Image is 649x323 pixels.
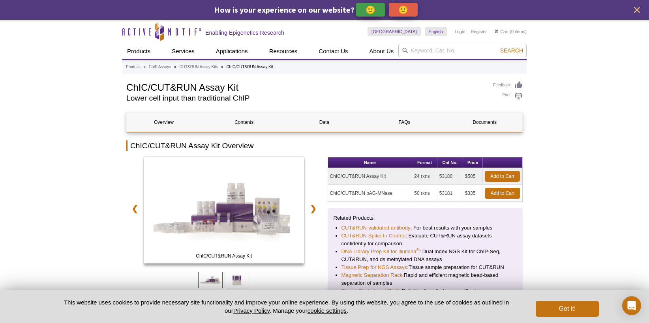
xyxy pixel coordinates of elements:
h2: Enabling Epigenetics Research [205,29,284,36]
a: Products [122,44,155,59]
li: ChIC/CUT&RUN Assay Kit [226,65,273,69]
a: ChIC/CUT&RUN Assay Kit [144,157,304,266]
a: Products [126,63,141,71]
span: How is your experience on our website? [214,5,355,15]
a: Magnetic Separation Rack: [341,271,404,279]
li: | [467,27,469,36]
a: Applications [211,44,253,59]
a: ❮ [126,200,143,218]
td: $585 [463,168,483,185]
sup: ® [416,247,419,252]
a: Feedback [493,81,523,90]
p: 🙁 [398,5,408,15]
a: Documents [448,113,522,132]
a: Cart [495,29,508,34]
p: 🙂 [366,5,375,15]
button: Search [498,47,525,54]
a: FAQs [368,113,442,132]
a: Contents [207,113,281,132]
li: (0 items) [495,27,527,36]
a: DNA Library Prep Kit for Illumina® [341,248,420,256]
h2: ChIC/CUT&RUN Assay Kit Overview [126,140,523,151]
a: Tissue Prep for NGS Assays: [341,263,409,271]
th: Price [463,157,483,168]
a: Data [287,113,361,132]
a: About Us [365,44,399,59]
li: » [221,65,223,69]
button: Got it! [536,301,599,317]
a: CUT&RUN Assay Kits [179,63,218,71]
li: : For best results with your samples [341,224,509,232]
a: Contact Us [314,44,353,59]
img: ChIC/CUT&RUN Assay Kit [144,157,304,263]
td: ChIC/CUT&RUN pAG-MNase [328,185,413,202]
button: close [632,5,642,15]
th: Format [412,157,437,168]
img: Your Cart [495,29,498,33]
li: » [143,65,146,69]
a: Resources [264,44,302,59]
a: Privacy Policy [233,307,270,314]
a: Add to Cart [485,188,520,199]
a: Overview [127,113,201,132]
h1: ChIC/CUT&RUN Assay Kit [126,81,485,93]
li: » [174,65,176,69]
td: 24 rxns [412,168,437,185]
td: 53181 [437,185,463,202]
button: cookie settings [308,307,347,314]
li: Tissue sample preparation for CUT&RUN [341,263,509,271]
td: 50 rxns [412,185,437,202]
a: ❯ [305,200,322,218]
td: 53180 [437,168,463,185]
a: ChIP Assays [149,63,171,71]
li: Rapid and efficient magnetic bead-based separation of samples [341,271,509,287]
a: Print [493,91,523,100]
th: Name [328,157,413,168]
p: Related Products: [334,214,517,222]
a: English [425,27,447,36]
span: ChIC/CUT&RUN Assay Kit [146,252,302,260]
a: Register [471,29,487,34]
li: : Evaluate CUT&RUN assay datasets confidently for comparison [341,232,509,248]
th: Cat No. [437,157,463,168]
li: : Dual Index NGS Kit for ChIP-Seq, CUT&RUN, and ds methylated DNA assays [341,248,509,263]
input: Keyword, Cat. No. [398,44,527,57]
span: Search [500,47,523,54]
p: This website uses cookies to provide necessary site functionality and improve your online experie... [50,298,523,315]
a: [GEOGRAPHIC_DATA] [368,27,421,36]
a: CUT&RUN-validated antibody [341,224,411,232]
a: Services [167,44,199,59]
td: ChIC/CUT&RUN Assay Kit [328,168,413,185]
div: Open Intercom Messenger [622,296,641,315]
a: CUT&RUN Spike-In Control [341,232,406,240]
h2: Lower cell input than traditional ChIP [126,95,485,102]
li: : Reliable diversity for every Illumina sequencing run [341,287,509,303]
a: Add to Cart [485,171,520,182]
a: Login [455,29,465,34]
td: $335 [463,185,483,202]
a: Diversi-Phi Indexed PhiX [341,287,399,295]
